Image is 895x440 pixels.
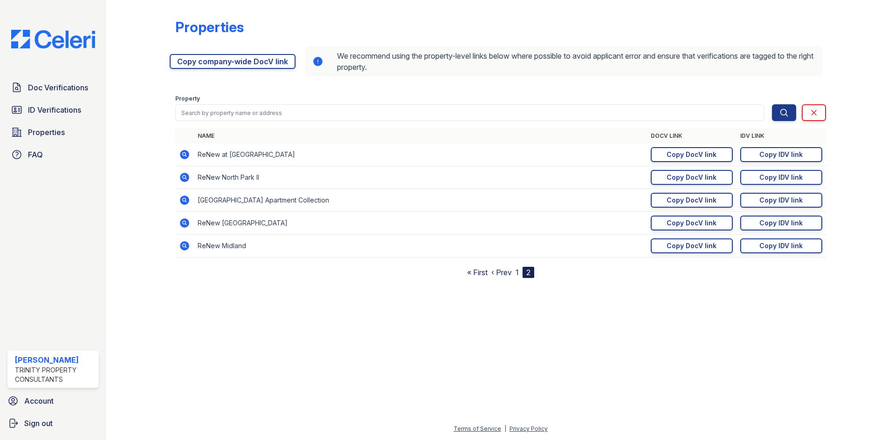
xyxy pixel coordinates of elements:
td: ReNew at [GEOGRAPHIC_DATA] [194,143,647,166]
div: Copy IDV link [759,173,803,182]
a: Account [4,392,103,410]
span: ID Verifications [28,104,81,115]
img: CE_Logo_Blue-a8612792a0a2168367f1c8372b55b34899dd931a85d93a1a3d3e32e68fde9ad4.png [4,30,103,48]
td: ReNew North Park II [194,166,647,189]
a: Copy IDV link [740,147,822,162]
a: Terms of Service [454,425,501,432]
a: ID Verifications [7,101,99,119]
div: Copy DocV link [667,241,716,250]
div: Copy DocV link [667,196,716,205]
label: Property [175,95,200,102]
th: DocV Link [647,129,737,143]
span: Doc Verifications [28,82,88,93]
a: Copy DocV link [651,216,733,230]
div: 2 [523,267,534,278]
span: FAQ [28,149,43,160]
div: Copy IDV link [759,150,803,159]
a: Doc Verifications [7,78,99,97]
a: Copy company-wide DocV link [170,54,296,69]
a: Copy DocV link [651,193,733,208]
div: Copy DocV link [667,218,716,228]
td: ReNew [GEOGRAPHIC_DATA] [194,212,647,235]
div: We recommend using the property-level links below where possible to avoid applicant error and ens... [305,47,822,76]
td: ReNew Midland [194,235,647,257]
div: [PERSON_NAME] [15,354,95,366]
div: Properties [175,19,244,35]
span: Sign out [24,418,53,429]
a: Copy IDV link [740,216,822,230]
th: IDV Link [737,129,826,143]
a: FAQ [7,145,99,164]
th: Name [194,129,647,143]
td: [GEOGRAPHIC_DATA] Apartment Collection [194,189,647,212]
div: | [504,425,506,432]
a: Copy IDV link [740,238,822,253]
a: Copy DocV link [651,238,733,253]
a: Copy DocV link [651,170,733,185]
span: Account [24,395,54,406]
a: Copy IDV link [740,193,822,208]
div: Copy IDV link [759,218,803,228]
a: Privacy Policy [509,425,548,432]
a: ‹ Prev [491,268,512,277]
div: Trinity Property Consultants [15,366,95,384]
div: Copy IDV link [759,241,803,250]
a: Copy DocV link [651,147,733,162]
div: Copy IDV link [759,196,803,205]
a: Sign out [4,414,103,433]
a: Copy IDV link [740,170,822,185]
input: Search by property name or address [175,104,764,121]
div: Copy DocV link [667,150,716,159]
span: Properties [28,127,65,138]
div: Copy DocV link [667,173,716,182]
a: Properties [7,123,99,142]
a: 1 [516,268,519,277]
a: « First [467,268,488,277]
